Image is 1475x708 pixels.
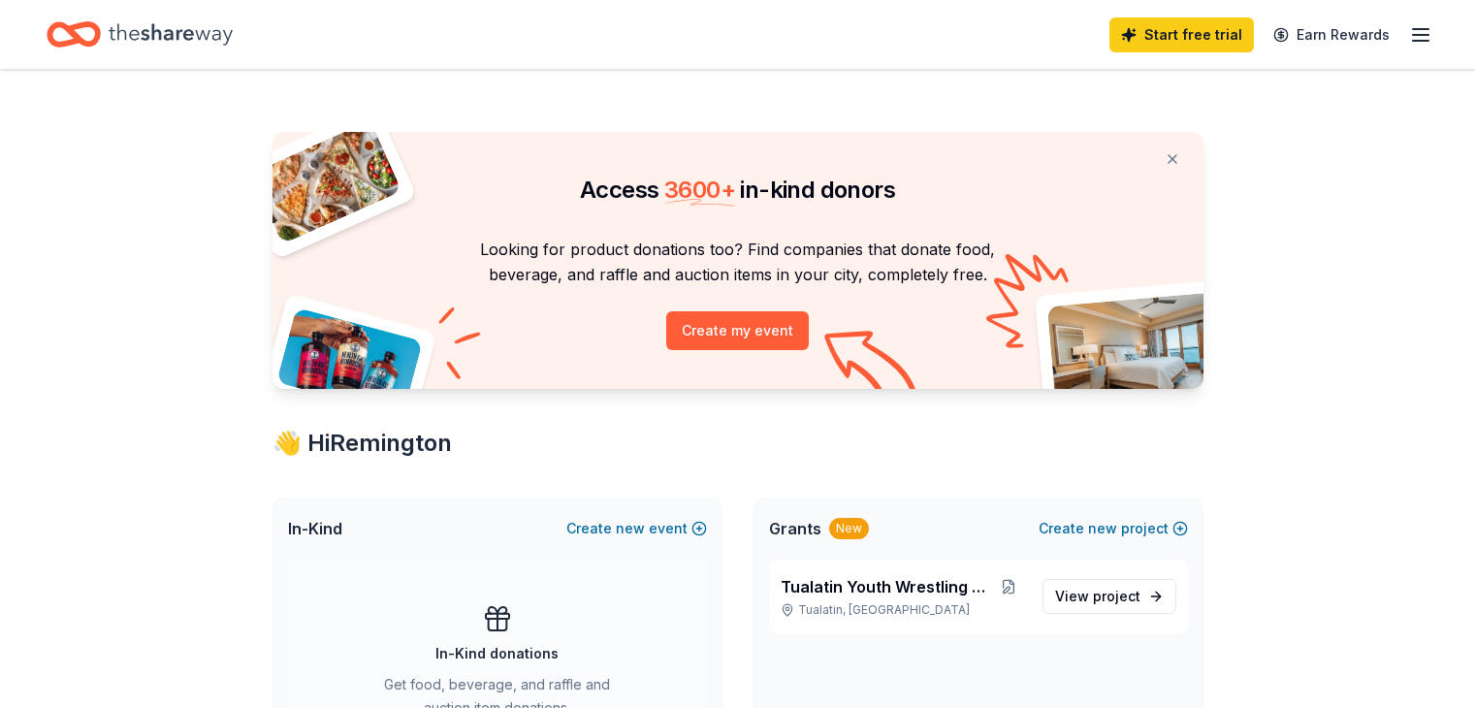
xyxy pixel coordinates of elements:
[1093,588,1140,604] span: project
[296,237,1180,288] p: Looking for product donations too? Find companies that donate food, beverage, and raffle and auct...
[1262,17,1401,52] a: Earn Rewards
[616,517,645,540] span: new
[781,575,991,598] span: Tualatin Youth Wrestling Club
[288,517,342,540] span: In-Kind
[664,176,735,204] span: 3600 +
[824,331,921,403] img: Curvy arrow
[47,12,233,57] a: Home
[1055,585,1140,608] span: View
[1042,579,1176,614] a: View project
[781,602,1027,618] p: Tualatin, [GEOGRAPHIC_DATA]
[769,517,821,540] span: Grants
[1039,517,1188,540] button: Createnewproject
[1109,17,1254,52] a: Start free trial
[435,642,559,665] div: In-Kind donations
[666,311,809,350] button: Create my event
[1088,517,1117,540] span: new
[273,428,1203,459] div: 👋 Hi Remington
[250,120,401,244] img: Pizza
[566,517,707,540] button: Createnewevent
[829,518,869,539] div: New
[580,176,895,204] span: Access in-kind donors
